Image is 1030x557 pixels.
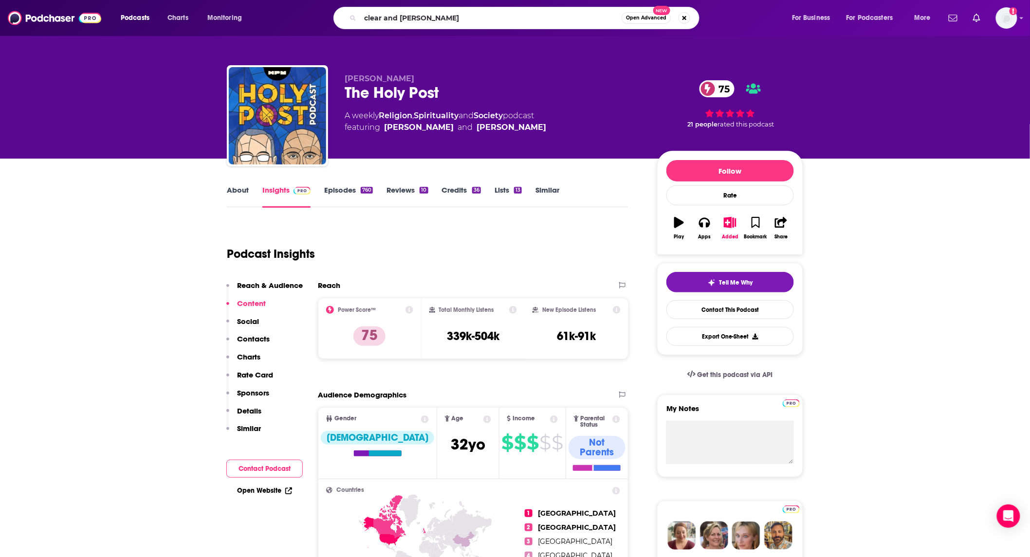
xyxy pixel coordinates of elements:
[294,187,311,195] img: Podchaser Pro
[386,185,428,208] a: Reviews10
[525,523,533,531] span: 2
[161,10,194,26] a: Charts
[226,370,273,388] button: Rate Card
[318,281,340,290] h2: Reach
[226,317,259,335] button: Social
[226,299,266,317] button: Content
[420,187,428,194] div: 10
[718,121,774,128] span: rated this podcast
[535,185,559,208] a: Similar
[237,281,303,290] p: Reach & Audience
[666,160,794,181] button: Follow
[698,371,773,379] span: Get this podcast via API
[744,234,767,240] div: Bookmark
[666,185,794,205] div: Rate
[114,10,162,26] button: open menu
[452,415,464,422] span: Age
[907,10,943,26] button: open menu
[666,327,794,346] button: Export One-Sheet
[237,424,261,433] p: Similar
[459,111,474,120] span: and
[474,111,503,120] a: Society
[783,505,800,513] img: Podchaser Pro
[792,11,830,25] span: For Business
[945,10,961,26] a: Show notifications dropdown
[666,272,794,292] button: tell me why sparkleTell Me Why
[996,7,1017,29] button: Show profile menu
[227,185,249,208] a: About
[666,300,794,319] a: Contact This Podcast
[657,74,803,134] div: 75 21 peoplerated this podcast
[717,211,743,246] button: Added
[207,11,242,25] span: Monitoring
[709,80,735,97] span: 75
[699,234,711,240] div: Apps
[732,521,760,550] img: Jules Profile
[538,523,616,532] span: [GEOGRAPHIC_DATA]
[334,415,356,422] span: Gender
[700,521,728,550] img: Barbara Profile
[361,187,373,194] div: 760
[513,415,535,422] span: Income
[321,431,434,445] div: [DEMOGRAPHIC_DATA]
[336,487,364,493] span: Countries
[338,306,376,313] h2: Power Score™
[527,435,539,450] span: $
[345,122,546,133] span: featuring
[692,211,717,246] button: Apps
[379,111,412,120] a: Religion
[229,67,326,164] img: The Holy Post
[783,399,800,407] img: Podchaser Pro
[719,279,753,287] span: Tell Me Why
[121,11,149,25] span: Podcasts
[996,7,1017,29] img: User Profile
[226,406,261,424] button: Details
[525,509,533,517] span: 1
[360,10,622,26] input: Search podcasts, credits, & more...
[668,521,696,550] img: Sydney Profile
[167,11,188,25] span: Charts
[840,10,907,26] button: open menu
[785,10,843,26] button: open menu
[969,10,984,26] a: Show notifications dropdown
[442,185,481,208] a: Credits36
[318,390,406,399] h2: Audience Demographics
[764,521,792,550] img: Jon Profile
[353,326,386,346] p: 75
[237,352,260,361] p: Charts
[226,352,260,370] button: Charts
[542,306,596,313] h2: New Episode Listens
[581,415,611,428] span: Parental Status
[384,122,454,133] a: Skye Jethani
[447,329,499,343] h3: 339k-504k
[688,121,718,128] span: 21 people
[674,234,684,240] div: Play
[237,317,259,326] p: Social
[439,306,494,313] h2: Total Monthly Listens
[495,185,522,208] a: Lists13
[538,537,613,546] span: [GEOGRAPHIC_DATA]
[996,7,1017,29] span: Logged in as eerdmans
[477,122,546,133] a: Phil Vischer
[1010,7,1017,15] svg: Add a profile image
[557,329,596,343] h3: 61k-91k
[626,16,666,20] span: Open Advanced
[414,111,459,120] a: Spirituality
[227,247,315,261] h1: Podcast Insights
[237,334,270,343] p: Contacts
[708,279,716,287] img: tell me why sparkle
[324,185,373,208] a: Episodes760
[201,10,255,26] button: open menu
[514,187,522,194] div: 13
[345,74,414,83] span: [PERSON_NAME]
[472,187,481,194] div: 36
[237,299,266,308] p: Content
[622,12,671,24] button: Open AdvancedNew
[451,435,485,454] span: 32 yo
[552,435,563,450] span: $
[569,436,625,459] div: Not Parents
[997,504,1020,528] div: Open Intercom Messenger
[774,234,788,240] div: Share
[846,11,893,25] span: For Podcasters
